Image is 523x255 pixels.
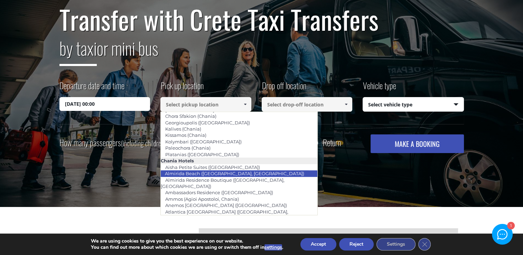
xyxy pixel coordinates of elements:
a: Chora Sfakion (Chania) [161,111,221,121]
label: Drop off location [262,79,306,97]
a: Georgioupolis ([GEOGRAPHIC_DATA]) [161,118,254,127]
button: Close GDPR Cookie Banner [418,238,431,251]
button: settings [264,244,282,251]
a: Almirida Beach ([GEOGRAPHIC_DATA], [GEOGRAPHIC_DATA]) [160,169,309,178]
span: by taxi [59,35,97,66]
span: Select vehicle type [363,97,464,112]
h2: or mini bus [59,34,464,71]
label: Pick up location [160,79,204,97]
a: Ambassadors Residence ([GEOGRAPHIC_DATA]) [161,188,278,197]
a: Platanias ([GEOGRAPHIC_DATA]) [161,150,244,159]
li: Chania Hotels [161,158,317,164]
a: Anemos [GEOGRAPHIC_DATA] ([GEOGRAPHIC_DATA]) [161,200,291,210]
a: Kolymbari ([GEOGRAPHIC_DATA]) [161,137,246,147]
input: Select pickup location [160,97,251,112]
div: [GEOGRAPHIC_DATA] [199,228,458,243]
a: Show All Items [340,97,352,112]
input: Select drop-off location [262,97,353,112]
button: Accept [300,238,336,251]
small: (including children) [121,138,166,148]
div: 1 [507,223,514,230]
p: We are using cookies to give you the best experience on our website. [91,238,283,244]
a: Aisha Petite Suites ([GEOGRAPHIC_DATA]) [161,162,264,172]
a: Paleochora (Chania) [161,143,215,153]
label: Return [323,138,341,147]
a: Kalives (Chania) [161,124,206,134]
label: Departure date and time [59,79,124,97]
a: Kissamos (Chania) [161,130,211,140]
a: Almirida Residence Boutique ([GEOGRAPHIC_DATA], [GEOGRAPHIC_DATA]) [161,175,284,191]
button: Settings [376,238,415,251]
a: Ammos (Agioi Apostoloi, Chania) [161,194,243,204]
button: Reject [339,238,374,251]
label: Vehicle type [363,79,396,97]
h1: Transfer with Crete Taxi Transfers [59,5,464,34]
p: You can find out more about which cookies we are using or switch them off in . [91,244,283,251]
label: How many passengers ? [59,134,169,151]
button: MAKE A BOOKING [371,134,464,153]
a: Show All Items [239,97,251,112]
